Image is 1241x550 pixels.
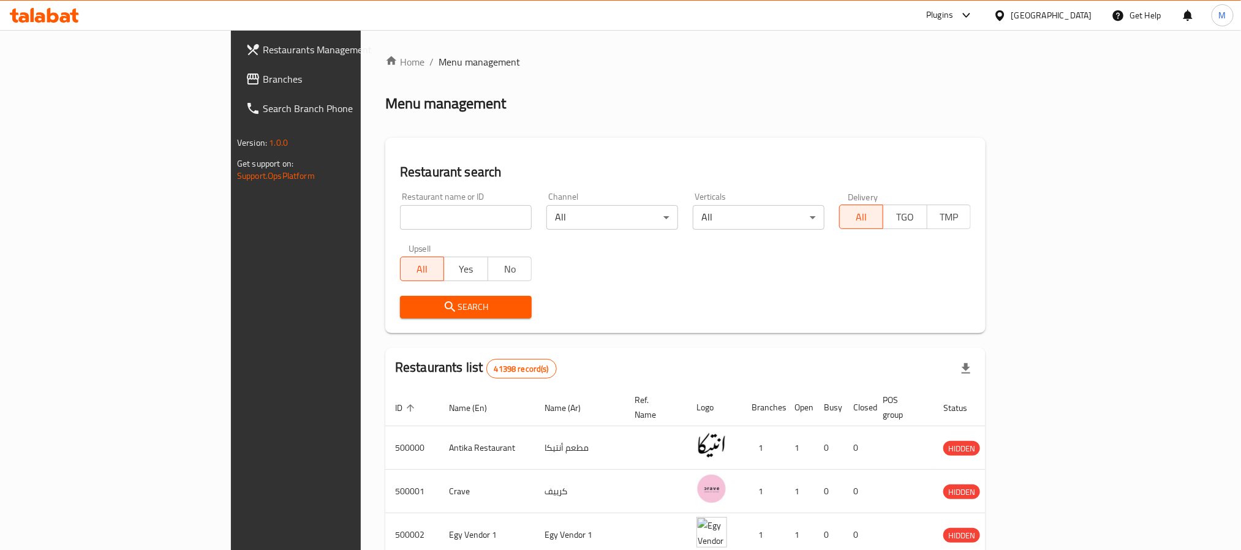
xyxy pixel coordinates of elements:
[888,208,922,226] span: TGO
[400,163,971,181] h2: Restaurant search
[545,401,597,415] span: Name (Ar)
[400,257,444,281] button: All
[814,470,843,513] td: 0
[263,72,428,86] span: Branches
[742,426,785,470] td: 1
[409,244,431,253] label: Upsell
[1011,9,1092,22] div: [GEOGRAPHIC_DATA]
[785,389,814,426] th: Open
[439,470,535,513] td: Crave
[785,470,814,513] td: 1
[535,426,625,470] td: مطعم أنتيكا
[843,470,873,513] td: 0
[927,205,971,229] button: TMP
[405,260,439,278] span: All
[843,389,873,426] th: Closed
[943,484,980,499] div: HIDDEN
[848,192,878,201] label: Delivery
[635,393,672,422] span: Ref. Name
[237,156,293,171] span: Get support on:
[696,473,727,504] img: Crave
[814,389,843,426] th: Busy
[883,205,927,229] button: TGO
[742,389,785,426] th: Branches
[488,257,532,281] button: No
[687,389,742,426] th: Logo
[943,529,980,543] span: HIDDEN
[943,485,980,499] span: HIDDEN
[237,168,315,184] a: Support.OpsPlatform
[236,64,438,94] a: Branches
[263,101,428,116] span: Search Branch Phone
[385,94,506,113] h2: Menu management
[237,135,267,151] span: Version:
[449,401,503,415] span: Name (En)
[449,260,483,278] span: Yes
[785,426,814,470] td: 1
[395,358,557,379] h2: Restaurants list
[926,8,953,23] div: Plugins
[1219,9,1226,22] span: M
[696,430,727,461] img: Antika Restaurant
[814,426,843,470] td: 0
[400,296,532,318] button: Search
[845,208,878,226] span: All
[943,442,980,456] span: HIDDEN
[269,135,288,151] span: 1.0.0
[395,401,418,415] span: ID
[236,94,438,123] a: Search Branch Phone
[696,517,727,548] img: Egy Vendor 1
[236,35,438,64] a: Restaurants Management
[439,426,535,470] td: Antika Restaurant
[742,470,785,513] td: 1
[487,363,556,375] span: 41398 record(s)
[493,260,527,278] span: No
[486,359,557,379] div: Total records count
[400,205,532,230] input: Search for restaurant name or ID..
[263,42,428,57] span: Restaurants Management
[951,354,981,383] div: Export file
[883,393,919,422] span: POS group
[693,205,824,230] div: All
[843,426,873,470] td: 0
[932,208,966,226] span: TMP
[443,257,488,281] button: Yes
[439,55,520,69] span: Menu management
[839,205,883,229] button: All
[410,299,522,315] span: Search
[546,205,678,230] div: All
[943,401,983,415] span: Status
[385,55,986,69] nav: breadcrumb
[535,470,625,513] td: كرييف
